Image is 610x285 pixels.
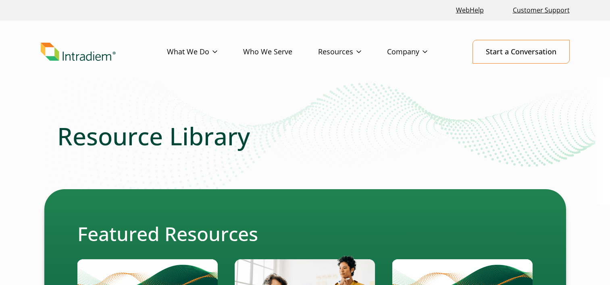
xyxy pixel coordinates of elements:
[41,43,116,61] img: Intradiem
[318,40,387,64] a: Resources
[387,40,453,64] a: Company
[167,40,243,64] a: What We Do
[473,40,570,64] a: Start a Conversation
[510,2,573,19] a: Customer Support
[453,2,487,19] a: Link opens in a new window
[41,43,167,61] a: Link to homepage of Intradiem
[57,122,553,151] h1: Resource Library
[243,40,318,64] a: Who We Serve
[77,222,533,246] h2: Featured Resources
